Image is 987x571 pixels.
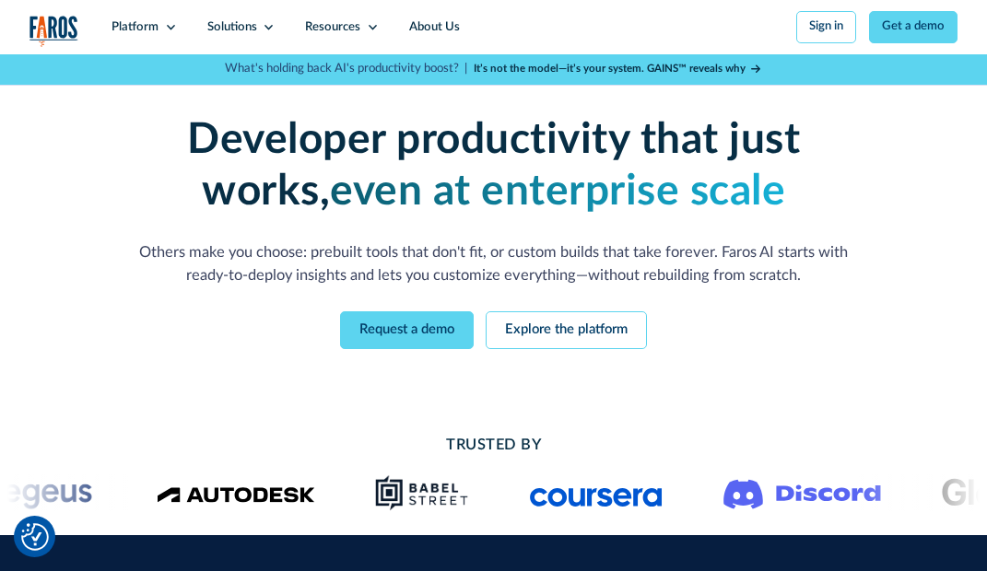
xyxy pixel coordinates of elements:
img: Logo of the design software company Autodesk. [157,483,314,504]
img: Revisit consent button [21,523,49,551]
strong: Developer productivity that just works, [187,119,800,212]
a: Sign in [796,11,856,43]
h2: Trusted By [129,434,858,457]
a: Request a demo [340,311,474,349]
a: Explore the platform [486,311,647,349]
img: Logo of the communication platform Discord. [723,476,880,510]
div: Resources [305,18,360,37]
a: home [29,16,78,47]
p: Others make you choose: prebuilt tools that don't fit, or custom builds that take forever. Faros ... [129,241,858,286]
strong: even at enterprise scale [330,170,785,213]
img: Logo of the analytics and reporting company Faros. [29,16,78,47]
img: Babel Street logo png [375,474,468,511]
button: Cookie Settings [21,523,49,551]
img: Logo of the online learning platform Coursera. [529,478,662,507]
div: Platform [112,18,159,37]
strong: It’s not the model—it’s your system. GAINS™ reveals why [474,64,746,74]
div: Solutions [207,18,257,37]
p: What's holding back AI's productivity boost? | [225,60,467,78]
a: Get a demo [869,11,958,43]
a: It’s not the model—it’s your system. GAINS™ reveals why [474,61,762,76]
